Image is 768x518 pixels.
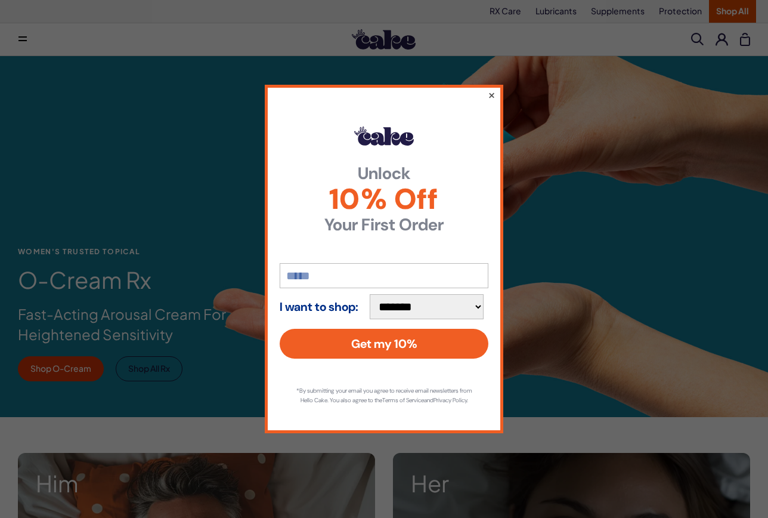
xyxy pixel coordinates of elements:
[280,300,358,313] strong: I want to shop:
[433,396,467,404] a: Privacy Policy
[292,386,476,405] p: *By submitting your email you agree to receive email newsletters from Hello Cake. You also agree ...
[280,185,488,214] span: 10% Off
[280,329,488,359] button: Get my 10%
[382,396,424,404] a: Terms of Service
[280,165,488,182] strong: Unlock
[488,88,496,102] button: ×
[354,127,414,146] img: Hello Cake
[280,217,488,233] strong: Your First Order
